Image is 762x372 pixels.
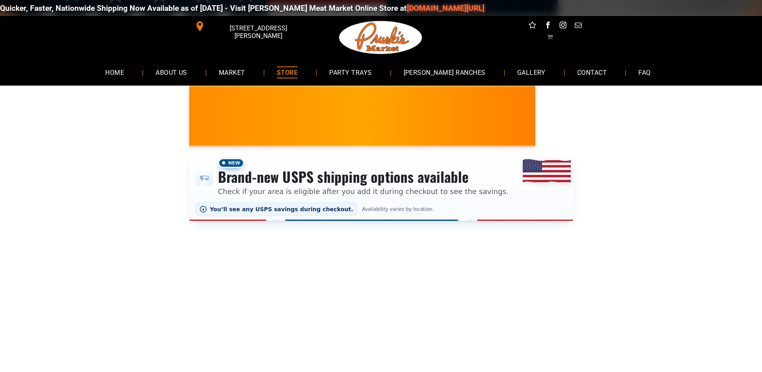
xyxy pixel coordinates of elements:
[392,62,498,83] a: [PERSON_NAME] RANCHES
[206,20,310,44] span: [STREET_ADDRESS][PERSON_NAME]
[407,4,484,13] a: [DOMAIN_NAME][URL]
[189,153,573,221] div: Shipping options announcement
[218,168,509,186] h3: Brand-new USPS shipping options available
[207,62,257,83] a: MARKET
[218,186,509,197] p: Check if your area is eligible after you add it during checkout to see the savings.
[573,20,583,32] a: email
[505,62,558,83] a: GALLERY
[338,16,424,59] img: Pruski-s+Market+HQ+Logo2-1920w.png
[542,20,553,32] a: facebook
[317,62,384,83] a: PARTY TRAYS
[626,62,662,83] a: FAQ
[527,20,538,32] a: Social network
[565,62,619,83] a: CONTACT
[218,158,244,168] span: New
[265,62,310,83] a: STORE
[93,62,136,83] a: HOME
[360,206,435,212] span: Availability varies by location.
[210,206,354,212] span: You’ll see any USPS savings during checkout.
[558,20,568,32] a: instagram
[144,62,199,83] a: ABOUT US
[189,20,312,32] a: [STREET_ADDRESS][PERSON_NAME]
